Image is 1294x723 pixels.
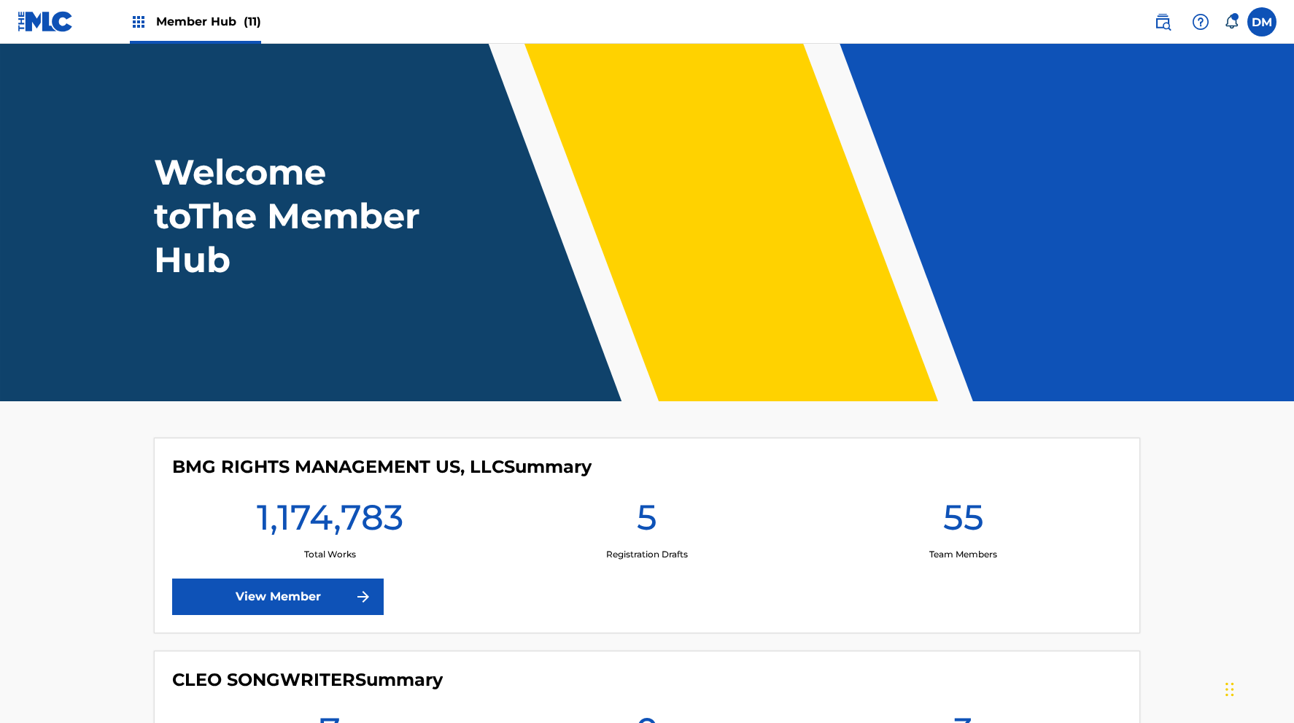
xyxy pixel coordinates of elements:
[156,13,261,30] span: Member Hub
[606,548,688,561] p: Registration Drafts
[929,548,997,561] p: Team Members
[1247,7,1276,36] div: User Menu
[257,495,403,548] h1: 1,174,783
[1148,7,1177,36] a: Public Search
[355,588,372,606] img: f7272a7cc735f4ea7f67.svg
[172,456,592,478] h4: BMG RIGHTS MANAGEMENT US, LLC
[18,11,74,32] img: MLC Logo
[1225,668,1234,711] div: Drag
[1253,482,1294,602] iframe: Resource Center
[304,548,356,561] p: Total Works
[1221,653,1294,723] iframe: Chat Widget
[1186,7,1215,36] div: Help
[172,669,443,691] h4: CLEO SONGWRITER
[172,579,384,615] a: View Member
[1192,13,1209,31] img: help
[130,13,147,31] img: Top Rightsholders
[943,495,984,548] h1: 55
[244,15,261,28] span: (11)
[637,495,657,548] h1: 5
[1224,15,1239,29] div: Notifications
[1154,13,1171,31] img: search
[154,150,427,282] h1: Welcome to The Member Hub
